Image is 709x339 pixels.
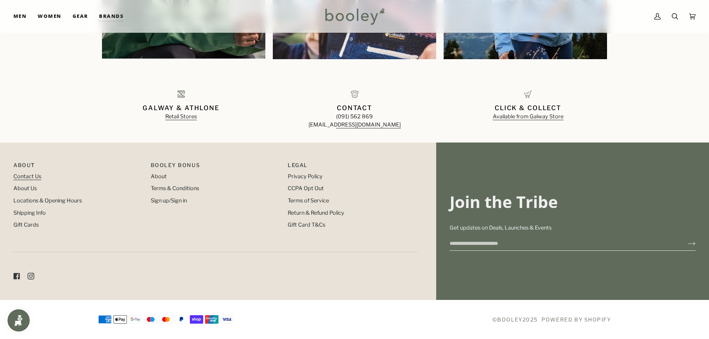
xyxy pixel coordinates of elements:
p: Galway & Athlone [98,103,264,113]
p: Get updates on Deals, Launches & Events [450,224,696,232]
span: Women [38,13,61,20]
a: Available from Galway Store [493,113,563,120]
button: Join [676,237,696,249]
a: Powered by Shopify [542,316,611,323]
a: About Us [13,185,37,192]
h3: Join the Tribe [450,192,696,212]
a: CCPA Opt Out [288,185,324,192]
p: Contact [272,103,438,113]
a: Sign up/Sign in [151,197,187,204]
a: Terms of Service [288,197,329,204]
a: Gift Card T&Cs [288,221,325,228]
a: Shipping Info [13,210,46,216]
a: Retail Stores [165,113,197,120]
span: Gear [73,13,88,20]
a: Privacy Policy [288,173,323,180]
p: Click & Collect [445,103,611,113]
span: Brands [99,13,124,20]
a: Booley [497,316,522,323]
span: Men [13,13,26,20]
iframe: Button to open loyalty program pop-up [7,309,30,332]
a: Gift Cards [13,221,39,228]
a: Terms & Conditions [151,185,199,192]
a: Locations & Opening Hours [13,197,82,204]
input: your-email@example.com [450,237,676,250]
p: Pipeline_Footer Sub [288,161,418,173]
p: Booley Bonus [151,161,281,173]
a: Contact Us [13,173,41,180]
img: Booley [322,6,387,27]
p: Pipeline_Footer Main [13,161,143,173]
span: © 2025 [492,316,538,323]
a: (091) 562 869[EMAIL_ADDRESS][DOMAIN_NAME] [309,113,401,128]
a: About [151,173,167,180]
a: Return & Refund Policy [288,210,344,216]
